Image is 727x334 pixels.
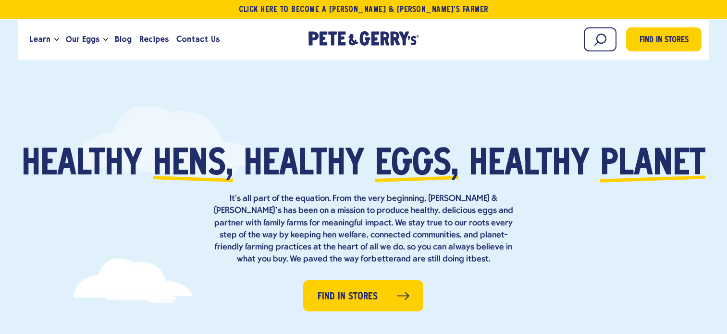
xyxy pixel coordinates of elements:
strong: better [371,255,396,264]
span: planet [600,147,705,183]
span: hens, [153,147,233,183]
strong: best [471,255,489,264]
span: healthy [244,147,364,183]
a: Find in Stores [626,27,702,51]
span: Find in Stores [640,34,689,47]
span: Learn [29,33,50,45]
span: Contact Us [176,33,219,45]
button: Open the dropdown menu for Learn [54,38,59,41]
span: Our Eggs [66,33,99,45]
button: Open the dropdown menu for Our Eggs [103,38,108,41]
a: Our Eggs [62,26,103,52]
a: Blog [111,26,136,52]
p: It’s all part of the equation. From the very beginning, [PERSON_NAME] & [PERSON_NAME]’s has been ... [210,193,518,265]
a: Learn [25,26,54,52]
a: Contact Us [173,26,223,52]
a: Find in Stores [303,280,423,311]
span: Recipes [139,33,169,45]
span: eggs, [375,147,458,183]
span: Blog [115,33,132,45]
input: Search [584,27,616,51]
a: Recipes [136,26,173,52]
span: Healthy [22,147,142,183]
span: healthy [469,147,590,183]
span: Find in Stores [318,289,378,304]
